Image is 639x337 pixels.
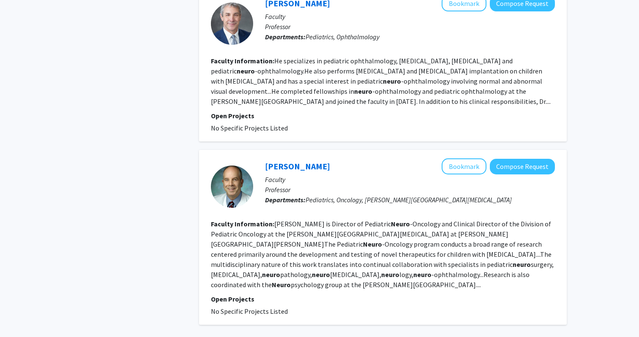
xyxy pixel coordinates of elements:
b: Neuro [363,240,382,248]
span: Pediatrics, Ophthalmology [306,33,380,41]
p: Open Projects [211,294,555,304]
iframe: Chat [6,299,36,331]
b: neuro [262,270,280,279]
span: No Specific Projects Listed [211,124,288,132]
button: Add Kenneth Cohen to Bookmarks [442,158,486,174]
p: Faculty [265,174,555,185]
b: Faculty Information: [211,220,274,228]
span: Pediatrics, Oncology, [PERSON_NAME][GEOGRAPHIC_DATA][MEDICAL_DATA] [306,196,512,204]
b: neuro [237,67,255,75]
b: Neuro [391,220,410,228]
p: Open Projects [211,111,555,121]
b: neuro [354,87,372,95]
b: neuro [413,270,431,279]
a: [PERSON_NAME] [265,161,330,171]
p: Professor [265,22,555,32]
b: Neuro [272,280,291,289]
b: neuro [513,260,531,269]
b: neuro [312,270,330,279]
span: No Specific Projects Listed [211,307,288,315]
b: neuro [383,77,401,85]
b: Departments: [265,33,306,41]
p: Faculty [265,11,555,22]
fg-read-more: [PERSON_NAME] is Director of Pediatric -Oncology and Clinical Director of the Division of Pediatr... [211,220,554,289]
button: Compose Request to Kenneth Cohen [490,159,555,174]
fg-read-more: He specializes in pediatric ophthalmology, [MEDICAL_DATA], [MEDICAL_DATA] and pediatric -ophthalm... [211,57,551,106]
p: Professor [265,185,555,195]
b: Faculty Information: [211,57,274,65]
b: Departments: [265,196,306,204]
b: neuro [381,270,399,279]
